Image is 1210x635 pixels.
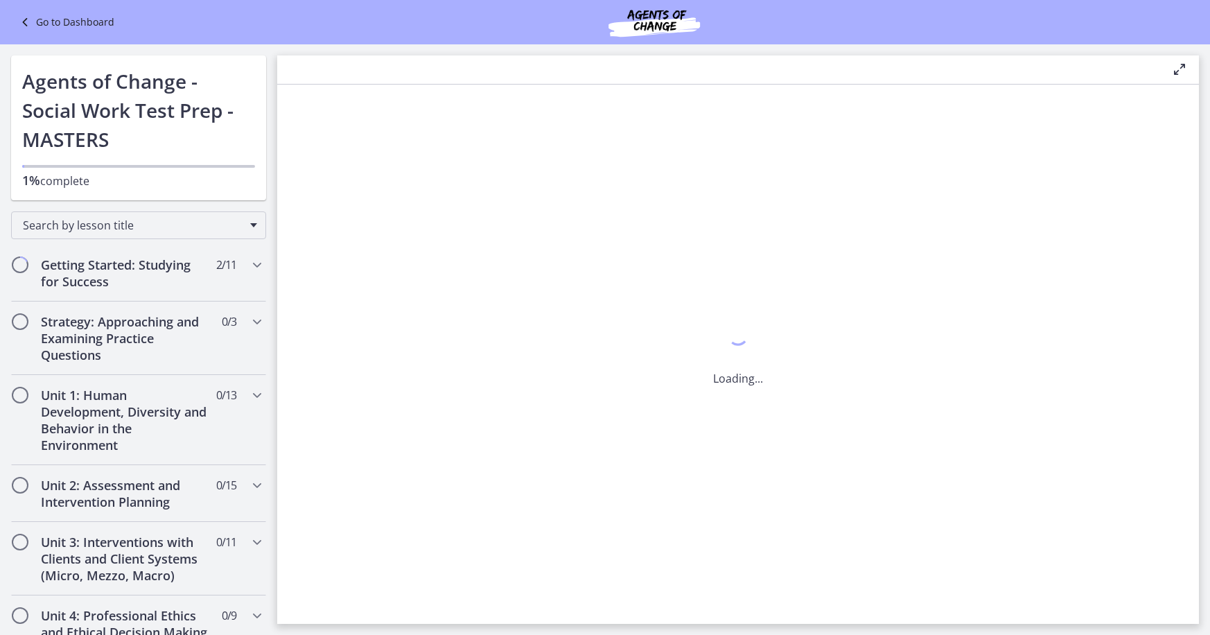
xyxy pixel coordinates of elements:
[17,14,114,31] a: Go to Dashboard
[23,218,243,233] span: Search by lesson title
[41,313,210,363] h2: Strategy: Approaching and Examining Practice Questions
[22,172,40,189] span: 1%
[571,6,737,39] img: Agents of Change Social Work Test Prep
[22,172,255,189] p: complete
[216,534,236,550] span: 0 / 11
[41,256,210,290] h2: Getting Started: Studying for Success
[713,370,763,387] p: Loading...
[222,313,236,330] span: 0 / 3
[41,387,210,453] h2: Unit 1: Human Development, Diversity and Behavior in the Environment
[713,322,763,354] div: 1
[222,607,236,624] span: 0 / 9
[22,67,255,154] h1: Agents of Change - Social Work Test Prep - MASTERS
[216,256,236,273] span: 2 / 11
[216,477,236,494] span: 0 / 15
[41,534,210,584] h2: Unit 3: Interventions with Clients and Client Systems (Micro, Mezzo, Macro)
[216,387,236,403] span: 0 / 13
[11,211,266,239] div: Search by lesson title
[41,477,210,510] h2: Unit 2: Assessment and Intervention Planning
